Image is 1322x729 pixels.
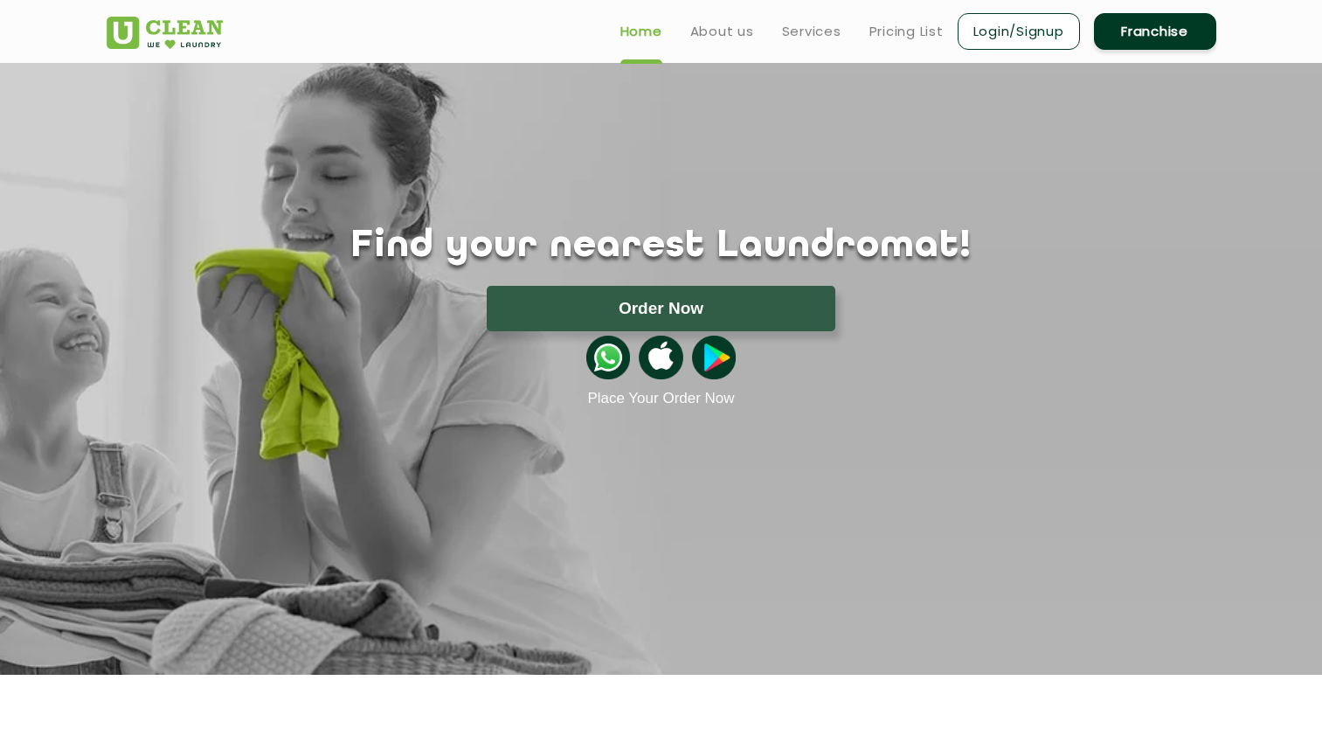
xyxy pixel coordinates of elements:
[639,336,682,379] img: apple-icon.png
[487,286,835,331] button: Order Now
[93,225,1229,268] h1: Find your nearest Laundromat!
[958,13,1080,50] a: Login/Signup
[1094,13,1216,50] a: Franchise
[587,390,734,407] a: Place Your Order Now
[869,21,944,42] a: Pricing List
[692,336,736,379] img: playstoreicon.png
[586,336,630,379] img: whatsappicon.png
[620,21,662,42] a: Home
[107,17,223,49] img: UClean Laundry and Dry Cleaning
[690,21,754,42] a: About us
[782,21,841,42] a: Services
